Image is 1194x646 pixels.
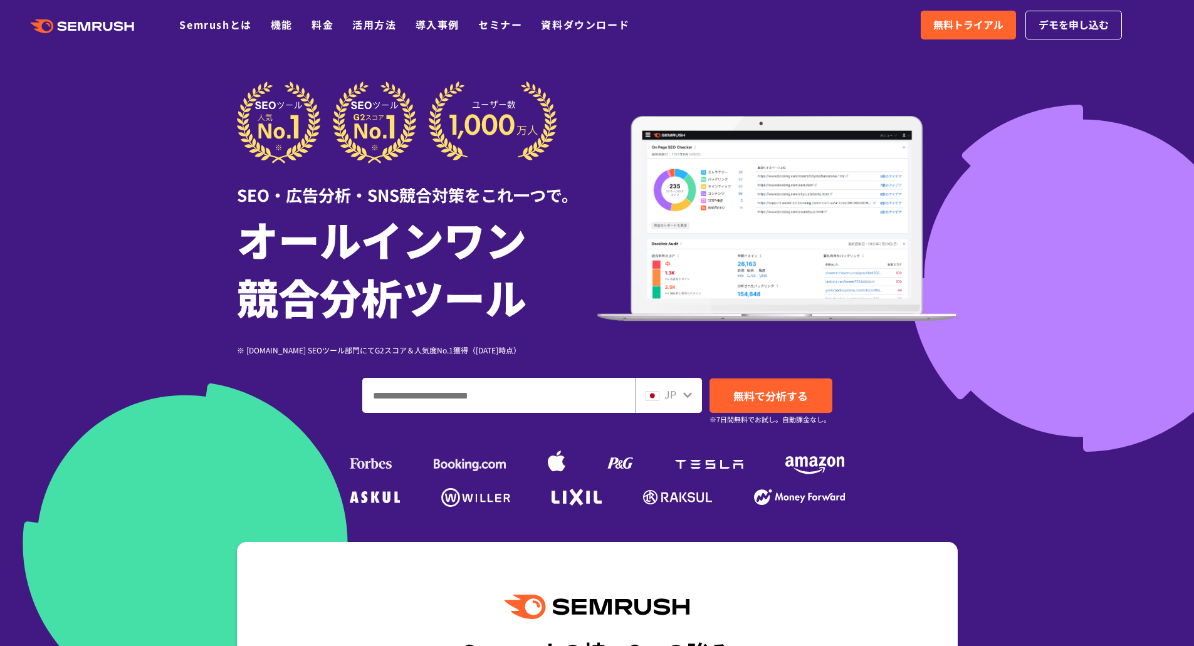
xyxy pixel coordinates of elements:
small: ※7日間無料でお試し。自動課金なし。 [710,414,830,425]
a: デモを申し込む [1025,11,1122,39]
a: 無料で分析する [710,378,832,413]
span: 無料トライアル [933,17,1003,33]
a: セミナー [478,17,522,32]
a: Semrushとは [179,17,251,32]
a: 料金 [312,17,333,32]
img: Semrush [505,595,689,619]
input: ドメイン、キーワードまたはURLを入力してください [363,378,634,412]
span: 無料で分析する [733,388,808,404]
a: 導入事例 [416,17,459,32]
span: JP [664,387,676,402]
a: 資料ダウンロード [541,17,629,32]
a: 活用方法 [352,17,396,32]
a: 機能 [271,17,293,32]
div: ※ [DOMAIN_NAME] SEOツール部門にてG2スコア＆人気度No.1獲得（[DATE]時点） [237,344,597,356]
div: SEO・広告分析・SNS競合対策をこれ一つで。 [237,164,597,207]
span: デモを申し込む [1039,17,1109,33]
a: 無料トライアル [921,11,1016,39]
h1: オールインワン 競合分析ツール [237,210,597,325]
